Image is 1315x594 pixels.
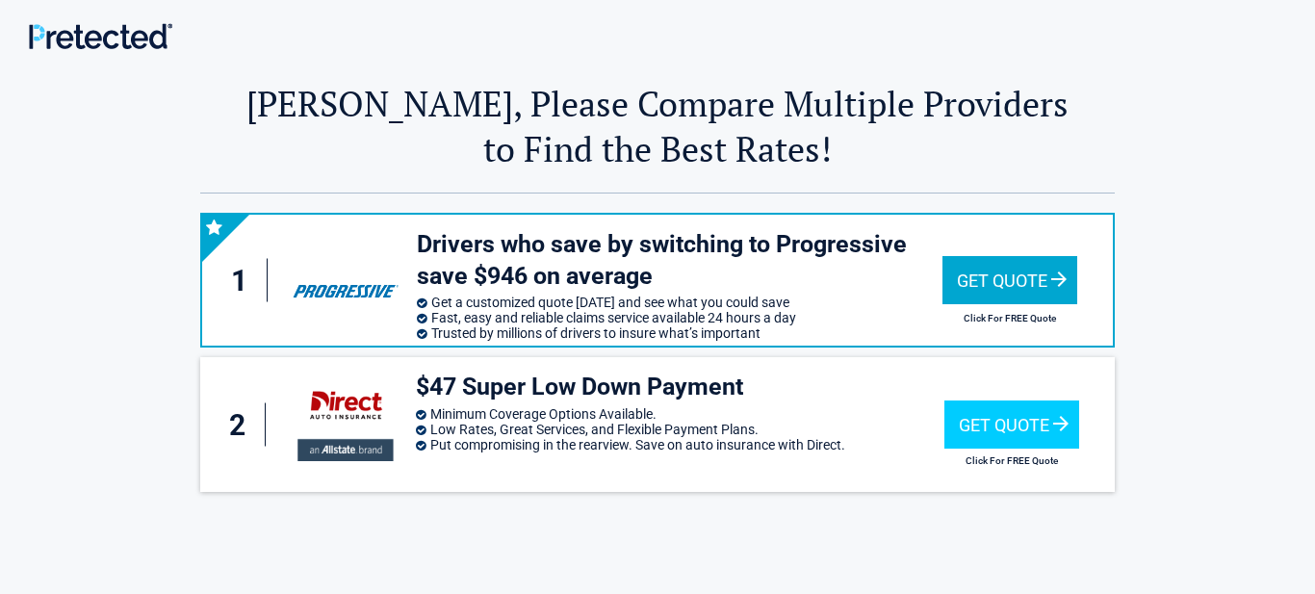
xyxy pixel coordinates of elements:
h2: [PERSON_NAME], Please Compare Multiple Providers to Find the Best Rates! [200,81,1115,171]
li: Get a customized quote [DATE] and see what you could save [417,295,942,310]
li: Fast, easy and reliable claims service available 24 hours a day [417,310,942,325]
img: Main Logo [29,23,172,49]
h3: $47 Super Low Down Payment [416,372,943,403]
h2: Click For FREE Quote [944,455,1079,466]
div: 2 [219,403,266,447]
li: Low Rates, Great Services, and Flexible Payment Plans. [416,422,943,437]
div: 1 [221,259,268,302]
h3: Drivers who save by switching to Progressive save $946 on average [417,229,942,292]
li: Put compromising in the rearview. Save on auto insurance with Direct. [416,437,943,452]
li: Trusted by millions of drivers to insure what’s important [417,325,942,341]
h2: Click For FREE Quote [942,313,1077,323]
div: Get Quote [944,400,1079,449]
div: Get Quote [942,256,1077,304]
img: directauto's logo [282,376,406,473]
li: Minimum Coverage Options Available. [416,406,943,422]
img: progressive's logo [284,250,407,310]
